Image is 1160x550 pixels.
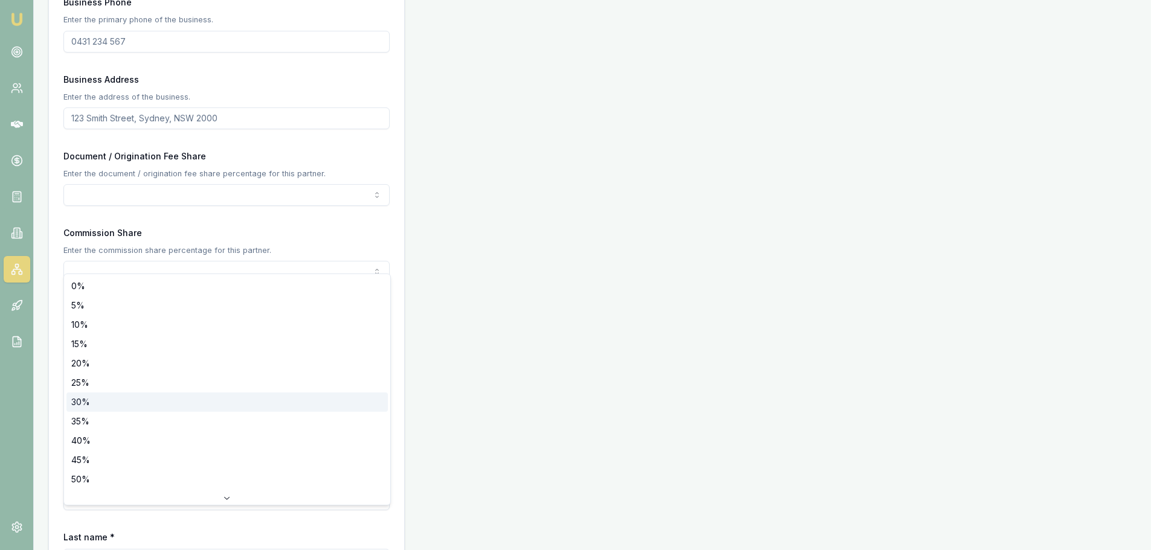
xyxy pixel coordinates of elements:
span: 30 % [71,396,90,408]
span: 35 % [71,415,89,427]
span: 15 % [71,338,88,350]
span: 50 % [71,473,90,485]
span: 25 % [71,377,89,389]
span: 5 % [71,299,85,312]
span: 10 % [71,319,88,331]
span: 45 % [71,454,90,466]
span: 20 % [71,357,90,369]
span: 0 % [71,280,85,292]
span: 40 % [71,435,91,447]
